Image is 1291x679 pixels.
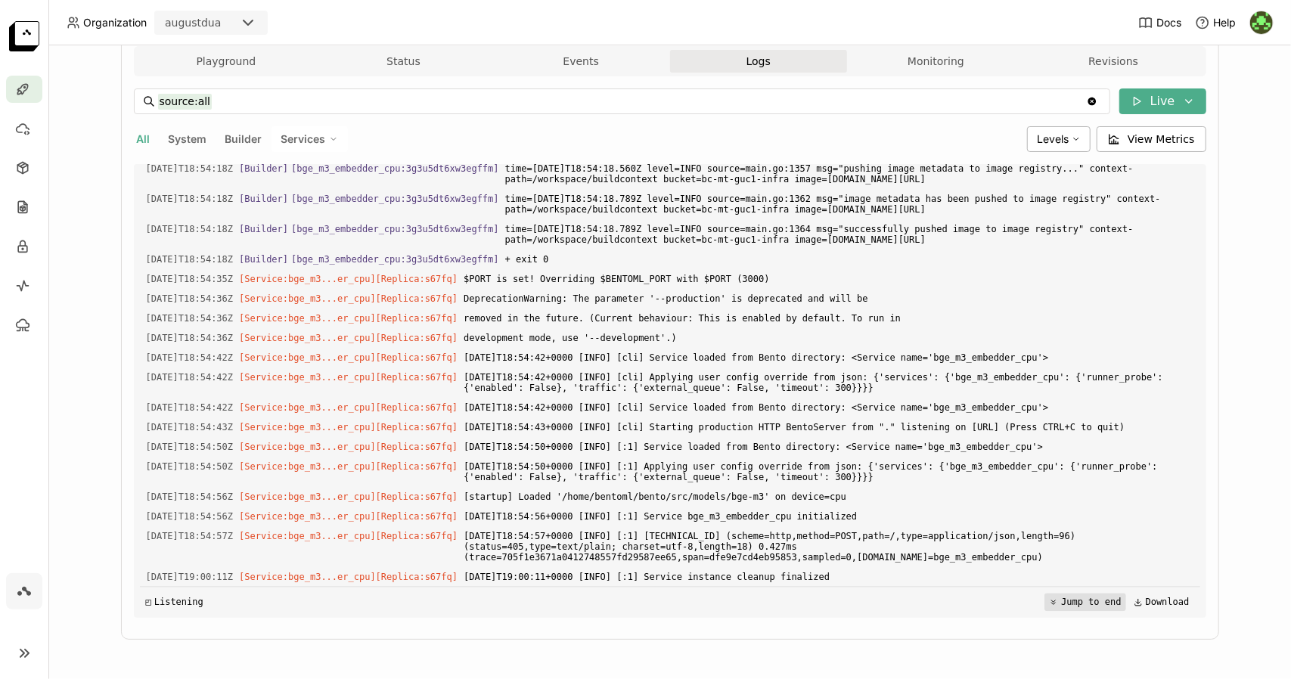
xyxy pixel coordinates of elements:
[291,254,499,265] span: [bge_m3_embedder_cpu:3g3u5dt6xw3egffm]
[464,271,1193,287] span: $PORT is set! Overriding $BENTOML_PORT with $PORT (3000)
[146,191,234,207] span: 2025-08-21T18:54:18.789Z
[505,251,1194,268] span: + exit 0
[239,313,376,324] span: [Service:bge_m3...er_cpu]
[376,274,458,284] span: [Replica:s67fq]
[239,254,288,265] span: [Builder]
[146,290,234,307] span: 2025-08-21T18:54:36.211Z
[464,508,1193,525] span: [DATE]T18:54:56+0000 [INFO] [:1] Service bge_m3_embedder_cpu initialized
[1213,16,1236,29] span: Help
[239,491,376,502] span: [Service:bge_m3...er_cpu]
[146,597,151,608] span: ◰
[464,399,1193,416] span: [DATE]T18:54:42+0000 [INFO] [cli] Service loaded from Bento directory: <Service name='bge_m3_embe...
[464,369,1193,396] span: [DATE]T18:54:42+0000 [INFO] [cli] Applying user config override from json: {'services': {'bge_m3_...
[315,50,492,73] button: Status
[376,352,458,363] span: [Replica:s67fq]
[146,458,234,475] span: 2025-08-21T18:54:50.426Z
[239,333,376,343] span: [Service:bge_m3...er_cpu]
[505,191,1194,218] span: time=[DATE]T18:54:18.789Z level=INFO source=main.go:1362 msg="image metadata has been pushed to i...
[146,369,234,386] span: 2025-08-21T18:54:42.776Z
[1156,16,1181,29] span: Docs
[146,439,234,455] span: 2025-08-21T18:54:50.340Z
[272,126,348,152] div: Services
[146,330,234,346] span: 2025-08-21T18:54:36.211Z
[492,50,670,73] button: Events
[1128,132,1195,147] span: View Metrics
[225,132,262,145] span: Builder
[137,132,151,145] span: All
[464,330,1193,346] span: development mode, use '--development'.)
[239,511,376,522] span: [Service:bge_m3...er_cpu]
[239,572,376,582] span: [Service:bge_m3...er_cpu]
[1037,132,1069,145] span: Levels
[239,422,376,433] span: [Service:bge_m3...er_cpu]
[239,372,376,383] span: [Service:bge_m3...er_cpu]
[83,16,147,29] span: Organization
[1138,15,1181,30] a: Docs
[291,163,499,174] span: [bge_m3_embedder_cpu:3g3u5dt6xw3egffm]
[239,194,288,204] span: [Builder]
[146,160,234,177] span: 2025-08-21T18:54:18.560Z
[239,163,288,174] span: [Builder]
[376,572,458,582] span: [Replica:s67fq]
[146,349,234,366] span: 2025-08-21T18:54:42.703Z
[464,528,1193,566] span: [DATE]T18:54:57+0000 [INFO] [:1] [TECHNICAL_ID] (scheme=http,method=POST,path=/,type=application/...
[464,419,1193,436] span: [DATE]T18:54:43+0000 [INFO] [cli] Starting production HTTP BentoServer from "." listening on [URL...
[1025,50,1203,73] button: Revisions
[746,54,771,68] span: Logs
[1250,11,1273,34] img: August Dua
[165,15,221,30] div: augustdua
[376,422,458,433] span: [Replica:s67fq]
[239,402,376,413] span: [Service:bge_m3...er_cpu]
[464,439,1193,455] span: [DATE]T18:54:50+0000 [INFO] [:1] Service loaded from Bento directory: <Service name='bge_m3_embed...
[1027,126,1091,152] div: Levels
[222,129,265,149] button: Builder
[1129,594,1194,612] button: Download
[239,352,376,363] span: [Service:bge_m3...er_cpu]
[166,129,210,149] button: System
[158,89,1086,113] input: Search
[239,274,376,284] span: [Service:bge_m3...er_cpu]
[1119,88,1206,114] button: Live
[376,442,458,452] span: [Replica:s67fq]
[146,569,234,585] span: 2025-08-21T19:00:11.960Z
[239,224,288,234] span: [Builder]
[146,310,234,327] span: 2025-08-21T18:54:36.211Z
[376,531,458,541] span: [Replica:s67fq]
[291,194,499,204] span: [bge_m3_embedder_cpu:3g3u5dt6xw3egffm]
[376,491,458,502] span: [Replica:s67fq]
[146,488,234,505] span: 2025-08-21T18:54:56.652Z
[376,372,458,383] span: [Replica:s67fq]
[134,129,154,149] button: All
[376,333,458,343] span: [Replica:s67fq]
[1097,126,1206,152] button: View Metrics
[376,511,458,522] span: [Replica:s67fq]
[505,221,1194,248] span: time=[DATE]T18:54:18.789Z level=INFO source=main.go:1364 msg="successfully pushed image to image ...
[239,293,376,304] span: [Service:bge_m3...er_cpu]
[146,419,234,436] span: 2025-08-21T18:54:43.030Z
[464,290,1193,307] span: DeprecationWarning: The parameter '--production' is deprecated and will be
[239,461,376,472] span: [Service:bge_m3...er_cpu]
[464,458,1193,485] span: [DATE]T18:54:50+0000 [INFO] [:1] Applying user config override from json: {'services': {'bge_m3_e...
[376,293,458,304] span: [Replica:s67fq]
[291,224,499,234] span: [bge_m3_embedder_cpu:3g3u5dt6xw3egffm]
[464,310,1193,327] span: removed in the future. (Current behaviour: This is enabled by default. To run in
[169,132,207,145] span: System
[146,271,234,287] span: 2025-08-21T18:54:35.301Z
[1044,594,1125,612] button: Jump to end
[222,16,224,31] input: Selected augustdua.
[138,50,315,73] button: Playground
[1086,95,1098,107] svg: Clear value
[146,221,234,237] span: 2025-08-21T18:54:18.789Z
[376,461,458,472] span: [Replica:s67fq]
[146,508,234,525] span: 2025-08-21T18:54:56.652Z
[146,399,234,416] span: 2025-08-21T18:54:42.801Z
[847,50,1025,73] button: Monitoring
[376,313,458,324] span: [Replica:s67fq]
[505,160,1194,188] span: time=[DATE]T18:54:18.560Z level=INFO source=main.go:1357 msg="pushing image metadata to image reg...
[464,349,1193,366] span: [DATE]T18:54:42+0000 [INFO] [cli] Service loaded from Bento directory: <Service name='bge_m3_embe...
[464,488,1193,505] span: [startup] Loaded '/home/bentoml/bento/src/models/bge-m3' on device=cpu
[146,528,234,544] span: 2025-08-21T18:54:57.362Z
[146,251,234,268] span: 2025-08-21T18:54:18.790Z
[239,442,376,452] span: [Service:bge_m3...er_cpu]
[1195,15,1236,30] div: Help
